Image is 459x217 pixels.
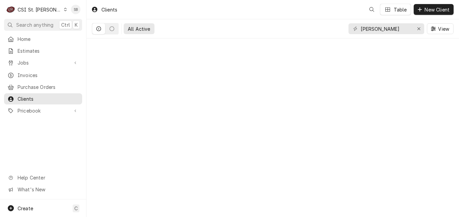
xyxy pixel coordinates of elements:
span: Pricebook [18,107,69,114]
div: Shayla Bell's Avatar [71,5,80,14]
a: Go to Jobs [4,57,82,68]
span: New Client [423,6,451,13]
a: Purchase Orders [4,81,82,93]
button: Erase input [413,23,424,34]
a: Invoices [4,70,82,81]
button: Open search [366,4,377,15]
a: Go to Pricebook [4,105,82,116]
button: View [427,23,454,34]
span: Home [18,35,79,43]
span: C [74,205,78,212]
a: Go to Help Center [4,172,82,183]
div: SB [71,5,80,14]
div: Table [394,6,407,13]
span: Create [18,206,33,211]
span: Ctrl [61,21,70,28]
div: CSI St. Louis's Avatar [6,5,16,14]
a: Home [4,33,82,45]
div: All Active [128,25,150,32]
span: Clients [18,95,79,102]
span: K [75,21,78,28]
span: Jobs [18,59,69,66]
div: C [6,5,16,14]
span: Search anything [16,21,53,28]
a: Clients [4,93,82,104]
span: Invoices [18,72,79,79]
span: Purchase Orders [18,83,79,91]
span: Help Center [18,174,78,181]
input: Keyword search [361,23,411,34]
button: Search anythingCtrlK [4,19,82,31]
span: View [437,25,451,32]
span: What's New [18,186,78,193]
div: CSI St. [PERSON_NAME] [18,6,62,13]
button: New Client [414,4,454,15]
a: Go to What's New [4,184,82,195]
a: Estimates [4,45,82,56]
span: Estimates [18,47,79,54]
